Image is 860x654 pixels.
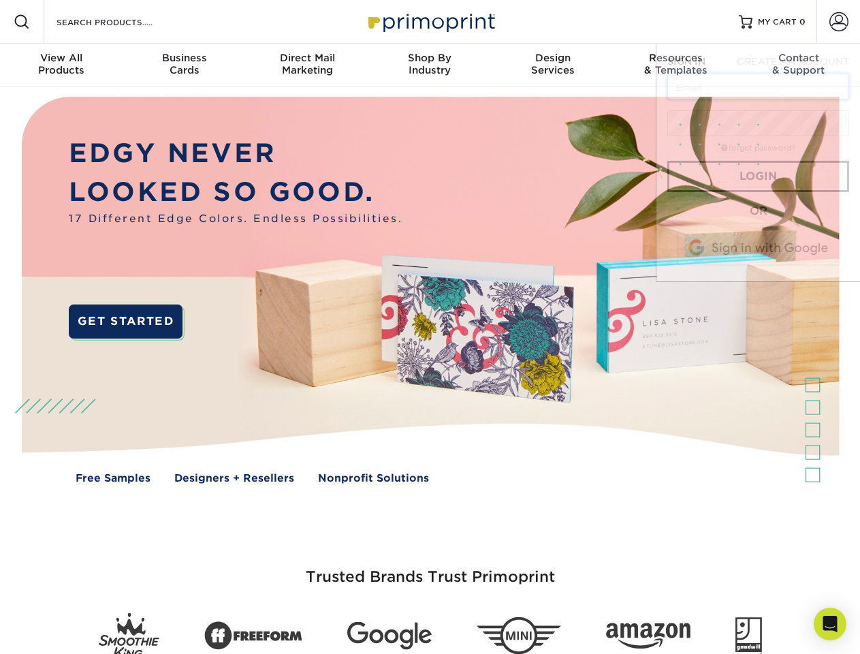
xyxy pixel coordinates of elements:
[55,14,188,30] input: SEARCH PRODUCTS.....
[492,44,614,87] a: DesignServices
[614,44,737,87] a: Resources& Templates
[737,56,849,67] span: CREATE AN ACCOUNT
[246,52,368,64] span: Direct Mail
[492,52,614,76] div: Services
[123,44,245,87] a: BusinessCards
[758,16,797,28] span: MY CART
[246,52,368,76] div: Marketing
[69,211,402,227] span: 17 Different Edge Colors. Endless Possibilities.
[69,173,402,212] p: LOOKED SO GOOD.
[123,52,245,76] div: Cards
[614,52,737,76] div: & Templates
[667,161,849,192] a: Login
[69,305,182,339] a: GET STARTED
[76,471,150,486] a: Free Samples
[362,7,498,36] img: Primoprint
[347,622,432,650] img: Google
[667,56,705,67] span: SIGN IN
[368,52,491,64] span: Shop By
[814,608,846,640] div: Open Intercom Messenger
[368,44,491,87] a: Shop ByIndustry
[735,617,762,654] img: Goodwill
[69,134,402,173] p: EDGY NEVER
[492,52,614,64] span: Design
[667,203,849,219] div: OR
[32,535,829,602] h3: Trusted Brands Trust Primoprint
[174,471,294,486] a: Designers + Resellers
[799,17,806,27] span: 0
[123,52,245,64] span: Business
[246,44,368,87] a: Direct MailMarketing
[3,612,116,649] iframe: Google Customer Reviews
[614,52,737,64] span: Resources
[318,471,429,486] a: Nonprofit Solutions
[667,74,849,99] input: Email
[606,623,690,649] img: Amazon
[721,144,795,153] a: forgot password?
[368,52,491,76] div: Industry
